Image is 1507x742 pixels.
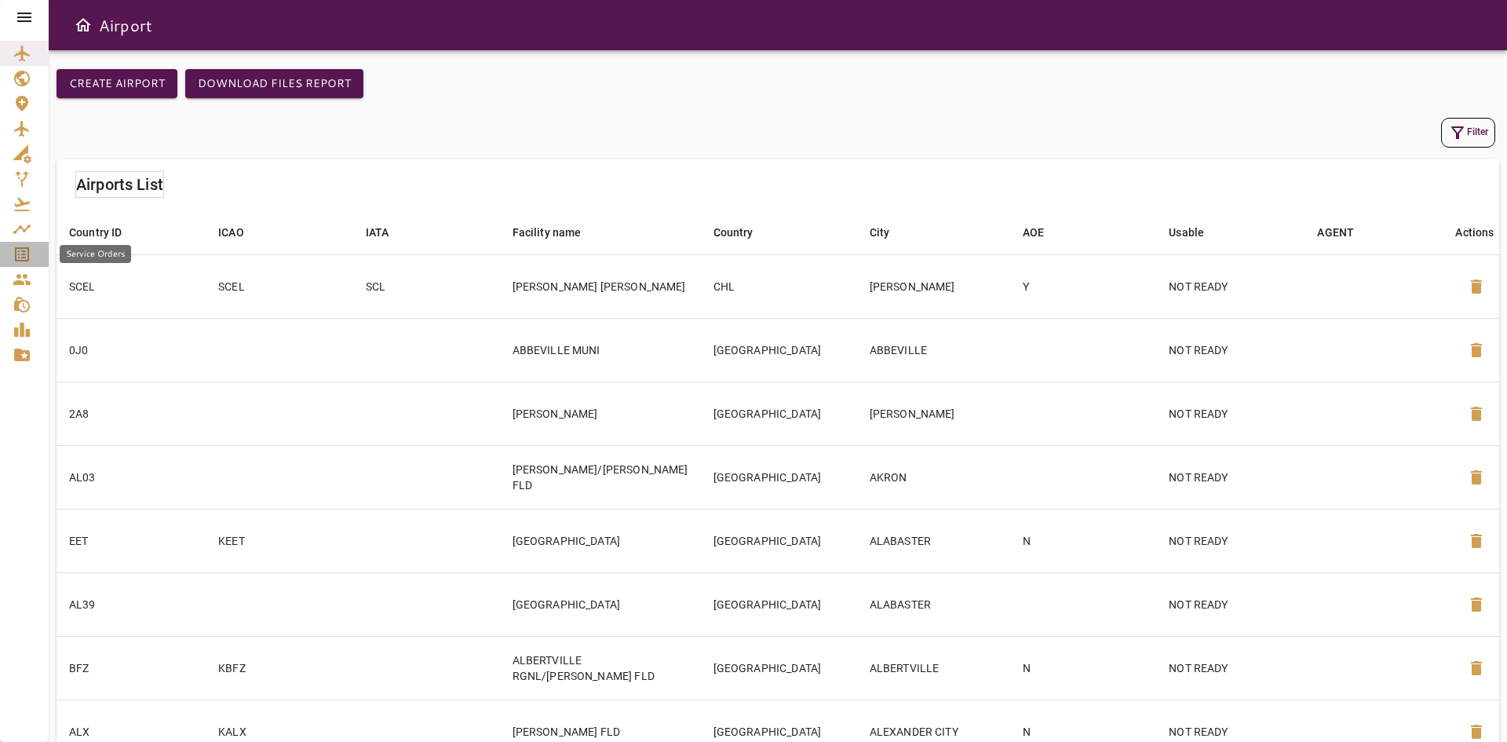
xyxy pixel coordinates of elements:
td: SCL [353,254,500,318]
td: EET [57,509,206,572]
span: IATA [366,223,410,242]
span: Usable [1169,223,1224,242]
span: delete [1467,404,1486,423]
td: ABBEVILLE MUNI [500,318,701,382]
span: delete [1467,341,1486,360]
span: delete [1467,595,1486,614]
span: City [870,223,910,242]
td: Y [1010,254,1157,318]
td: KBFZ [206,636,352,700]
div: Facility name [513,223,582,242]
button: Delete Airport [1458,459,1495,496]
h6: Airports List [76,172,163,197]
div: AGENT [1317,223,1354,242]
p: NOT READY [1169,533,1292,549]
td: ALABASTER [857,509,1010,572]
span: delete [1467,659,1486,678]
div: IATA [366,223,389,242]
span: AGENT [1317,223,1374,242]
td: [PERSON_NAME]/[PERSON_NAME] FLD [500,445,701,509]
td: ABBEVILLE [857,318,1010,382]
td: [GEOGRAPHIC_DATA] [701,572,857,636]
td: [GEOGRAPHIC_DATA] [701,445,857,509]
td: SCEL [206,254,352,318]
td: [GEOGRAPHIC_DATA] [500,572,701,636]
p: NOT READY [1169,597,1292,612]
td: [GEOGRAPHIC_DATA] [701,509,857,572]
span: AOE [1023,223,1064,242]
button: Delete Airport [1458,331,1495,369]
button: Delete Airport [1458,649,1495,687]
p: NOT READY [1169,342,1292,358]
button: Download Files Report [185,69,363,98]
h6: Airport [99,13,152,38]
div: City [870,223,890,242]
div: Country ID [69,223,122,242]
td: N [1010,509,1157,572]
div: ICAO [218,223,244,242]
p: NOT READY [1169,406,1292,422]
div: AOE [1023,223,1044,242]
td: ALBERTVILLE [857,636,1010,700]
td: ALBERTVILLE RGNL/[PERSON_NAME] FLD [500,636,701,700]
td: N [1010,636,1157,700]
button: Filter [1441,118,1495,148]
td: [PERSON_NAME] [PERSON_NAME] [500,254,701,318]
td: KEET [206,509,352,572]
span: Country ID [69,223,143,242]
p: NOT READY [1169,660,1292,676]
p: NOT READY [1169,724,1292,740]
td: ALABASTER [857,572,1010,636]
td: [GEOGRAPHIC_DATA] [500,509,701,572]
td: [PERSON_NAME] [857,382,1010,445]
span: delete [1467,468,1486,487]
td: AL03 [57,445,206,509]
div: Country [713,223,753,242]
td: [GEOGRAPHIC_DATA] [701,382,857,445]
button: Delete Airport [1458,522,1495,560]
td: [PERSON_NAME] [500,382,701,445]
div: Service Orders [60,245,131,263]
p: NOT READY [1169,279,1292,294]
div: Usable [1169,223,1204,242]
button: Create airport [57,69,177,98]
td: AL39 [57,572,206,636]
span: delete [1467,532,1486,550]
button: Delete Airport [1458,268,1495,305]
span: delete [1467,722,1486,741]
td: CHL [701,254,857,318]
td: BFZ [57,636,206,700]
button: Open drawer [68,9,99,41]
td: 0J0 [57,318,206,382]
td: [GEOGRAPHIC_DATA] [701,318,857,382]
button: Delete Airport [1458,586,1495,623]
td: [PERSON_NAME] [857,254,1010,318]
span: Country [713,223,774,242]
td: SCEL [57,254,206,318]
p: NOT READY [1169,470,1292,485]
td: [GEOGRAPHIC_DATA] [701,636,857,700]
span: delete [1467,277,1486,296]
td: AKRON [857,445,1010,509]
span: ICAO [218,223,265,242]
td: 2A8 [57,382,206,445]
span: Facility name [513,223,602,242]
